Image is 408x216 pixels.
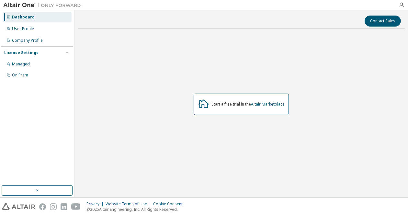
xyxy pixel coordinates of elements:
[211,102,285,107] div: Start a free trial in the
[12,73,28,78] div: On Prem
[12,15,35,20] div: Dashboard
[86,207,187,212] p: © 2025 Altair Engineering, Inc. All Rights Reserved.
[12,26,34,31] div: User Profile
[86,201,106,207] div: Privacy
[106,201,153,207] div: Website Terms of Use
[50,203,57,210] img: instagram.svg
[4,50,39,55] div: License Settings
[12,38,43,43] div: Company Profile
[251,101,285,107] a: Altair Marketplace
[2,203,35,210] img: altair_logo.svg
[12,62,30,67] div: Managed
[3,2,84,8] img: Altair One
[39,203,46,210] img: facebook.svg
[61,203,67,210] img: linkedin.svg
[71,203,81,210] img: youtube.svg
[153,201,187,207] div: Cookie Consent
[365,16,401,27] button: Contact Sales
